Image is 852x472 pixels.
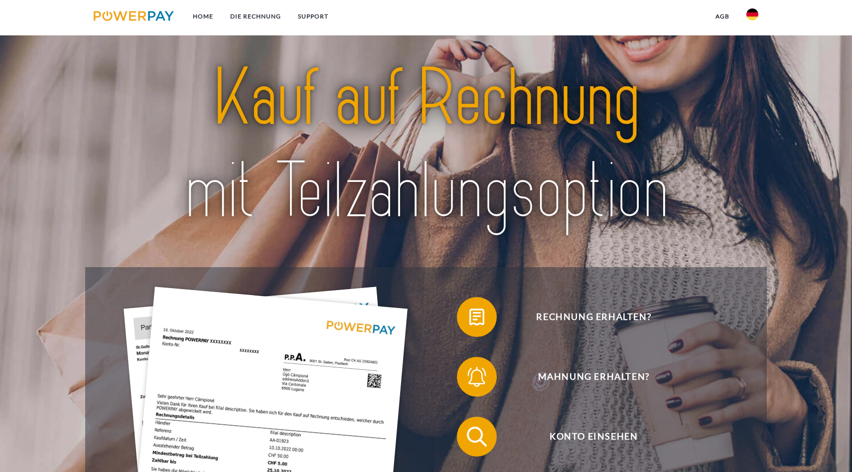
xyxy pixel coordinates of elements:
[289,7,337,25] a: SUPPORT
[812,432,844,464] iframe: Schaltfläche zum Öffnen des Messaging-Fensters
[457,417,716,457] button: Konto einsehen
[94,11,174,21] img: logo-powerpay.svg
[464,364,489,389] img: qb_bell.svg
[184,7,222,25] a: Home
[222,7,289,25] a: DIE RECHNUNG
[472,297,716,337] span: Rechnung erhalten?
[457,297,716,337] button: Rechnung erhalten?
[464,424,489,449] img: qb_search.svg
[127,47,725,243] img: title-powerpay_de.svg
[472,357,716,397] span: Mahnung erhalten?
[464,305,489,329] img: qb_bill.svg
[472,417,716,457] span: Konto einsehen
[746,8,758,20] img: de
[707,7,738,25] a: agb
[457,357,716,397] button: Mahnung erhalten?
